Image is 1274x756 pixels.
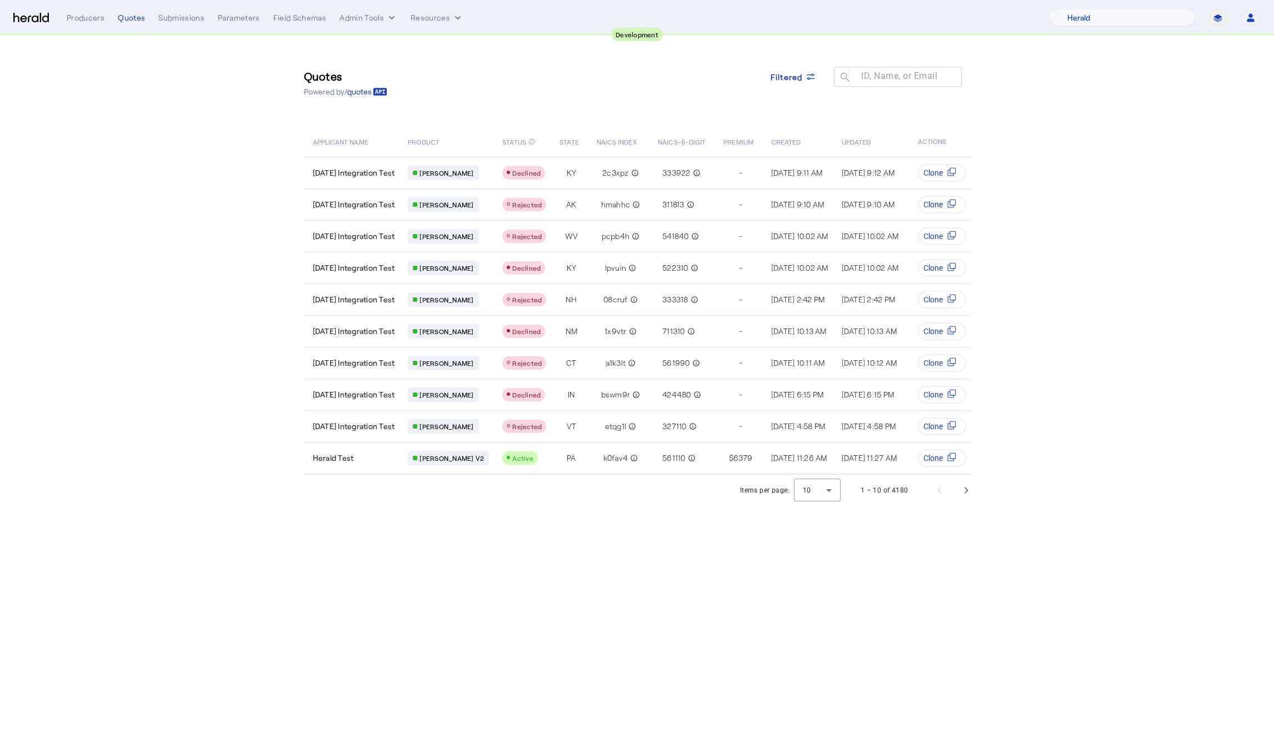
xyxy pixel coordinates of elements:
span: - [739,231,742,242]
span: k0fav4 [603,452,628,464]
span: 333922 [662,167,691,178]
span: [DATE] Integration Test [313,167,395,178]
button: Clone [918,164,966,182]
img: Herald Logo [13,13,49,23]
span: [PERSON_NAME] [419,359,473,367]
span: PRODUCT [408,136,439,147]
span: Clone [923,231,943,242]
span: [DATE] Integration Test [313,231,395,242]
span: 2c3xpz [602,167,629,178]
div: 1 – 10 of 4180 [861,485,908,496]
span: [PERSON_NAME] [419,232,473,241]
button: Clone [918,322,966,340]
span: 711310 [662,326,685,337]
span: [DATE] Integration Test [313,326,395,337]
span: [PERSON_NAME] [419,168,473,177]
span: Declined [512,327,541,335]
button: Resources dropdown menu [411,12,463,23]
mat-icon: info_outline [629,167,639,178]
span: 424480 [662,389,691,400]
span: 333318 [662,294,688,305]
span: [DATE] 9:11 AM [771,168,823,177]
mat-icon: info_outline [687,421,697,432]
span: [DATE] 10:02 AM [842,263,899,272]
span: [DATE] 9:10 AM [842,200,895,209]
span: [PERSON_NAME] [419,422,473,431]
mat-icon: info_outline [691,167,701,178]
span: NH [566,294,577,305]
button: Filtered [762,67,825,87]
div: Quotes [118,12,145,23]
mat-icon: info_outline [626,357,636,369]
span: Rejected [512,422,542,430]
span: Active [512,454,533,462]
span: [DATE] 2:42 PM [771,295,825,304]
mat-icon: info_outline [688,262,698,273]
span: lpvuin [605,262,627,273]
span: - [739,167,742,178]
button: internal dropdown menu [339,12,397,23]
span: [DATE] 10:02 AM [771,231,828,241]
span: Declined [512,169,541,177]
mat-icon: info_outline [686,452,696,464]
span: 541840 [662,231,689,242]
span: [DATE] 10:13 AM [842,326,897,336]
span: WV [565,231,578,242]
p: Powered by [304,86,387,97]
mat-icon: search [834,71,853,85]
span: Rejected [512,232,542,240]
span: [DATE] 4:58 PM [842,421,896,431]
span: APPLICANT NAME [313,136,368,147]
button: Next page [953,477,980,504]
span: Clone [923,199,943,210]
span: Herald Test [313,452,354,464]
mat-icon: info_outline [685,326,695,337]
span: - [739,389,742,400]
span: [DATE] Integration Test [313,389,395,400]
button: Clone [918,259,966,277]
span: [DATE] 4:58 PM [771,421,826,431]
span: - [739,199,742,210]
span: [DATE] Integration Test [313,199,395,210]
div: Producers [67,12,104,23]
span: Clone [923,357,943,369]
span: [DATE] 6:15 PM [842,390,895,399]
span: [PERSON_NAME] [419,263,473,272]
span: 522310 [662,262,688,273]
mat-icon: info_outline [627,326,637,337]
span: 1x9vtr [604,326,627,337]
span: [PERSON_NAME] [419,327,473,336]
span: IN [568,389,576,400]
mat-icon: info_outline [626,421,636,432]
span: 561990 [662,357,690,369]
a: /quotes [344,86,387,97]
span: [DATE] 10:13 AM [771,326,827,336]
span: Rejected [512,201,542,208]
span: [PERSON_NAME] [419,200,473,209]
button: Clone [918,417,966,435]
span: 6379 [733,452,752,464]
span: 327110 [662,421,687,432]
h3: Quotes [304,68,387,84]
span: pcpb4h [602,231,630,242]
span: VT [567,421,577,432]
span: $ [729,452,733,464]
mat-icon: info_outline [629,231,640,242]
mat-label: ID, Name, or Email [861,71,937,81]
span: CT [566,357,577,369]
span: Clone [923,262,943,273]
span: [DATE] 10:02 AM [842,231,899,241]
span: 08cruf [603,294,628,305]
span: - [739,326,742,337]
span: Rejected [512,359,542,367]
span: PREMIUM [723,136,753,147]
span: CREATED [771,136,801,147]
span: [DATE] 9:10 AM [771,200,825,209]
mat-icon: info_outline [689,231,699,242]
button: Clone [918,449,966,467]
button: Clone [918,196,966,213]
mat-icon: info_outline [630,199,640,210]
span: [DATE] Integration Test [313,262,395,273]
span: [DATE] 10:11 AM [771,358,825,367]
span: Clone [923,167,943,178]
